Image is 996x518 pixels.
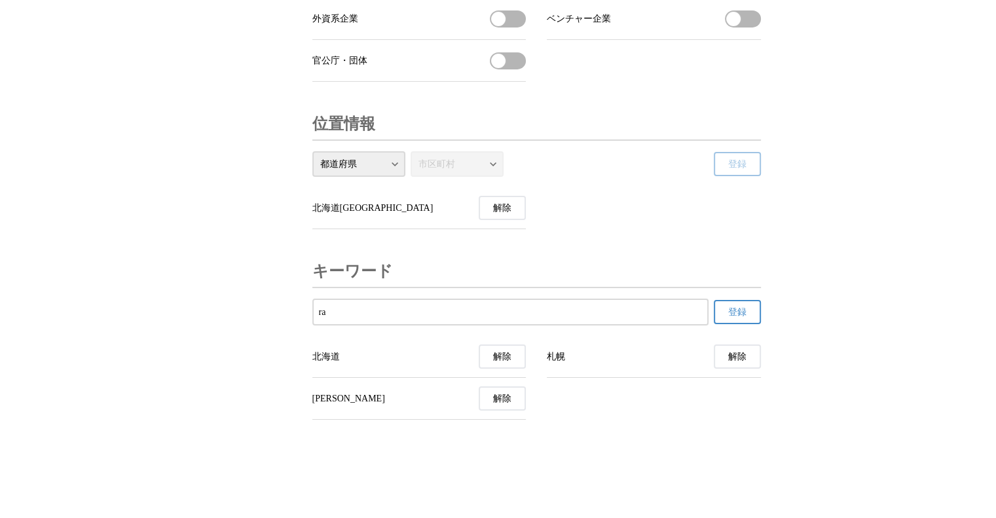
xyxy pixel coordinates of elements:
[312,108,375,139] h3: 位置情報
[493,393,511,405] span: 解除
[493,202,511,214] span: 解除
[312,55,367,67] span: 官公庁・団体
[728,351,747,363] span: 解除
[728,158,747,170] span: 登録
[479,344,526,369] button: 北海道の受信を解除
[411,151,504,177] select: 市区町村
[312,351,340,363] span: 北海道
[312,255,393,287] h3: キーワード
[714,344,761,369] button: 札幌の受信を解除
[547,13,611,25] span: ベンチャー企業
[547,351,565,363] span: 札幌
[312,202,433,214] span: 北海道[GEOGRAPHIC_DATA]
[493,351,511,363] span: 解除
[312,394,385,404] span: [PERSON_NAME]
[312,151,405,177] select: 都道府県
[714,300,761,324] button: 登録
[312,13,358,25] span: 外資系企業
[479,386,526,411] button: 新千歳の受信を解除
[714,152,761,176] button: 登録
[319,305,702,320] input: 受信するキーワードを登録する
[479,196,526,220] button: 北海道札幌市の受信を解除
[728,306,747,318] span: 登録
